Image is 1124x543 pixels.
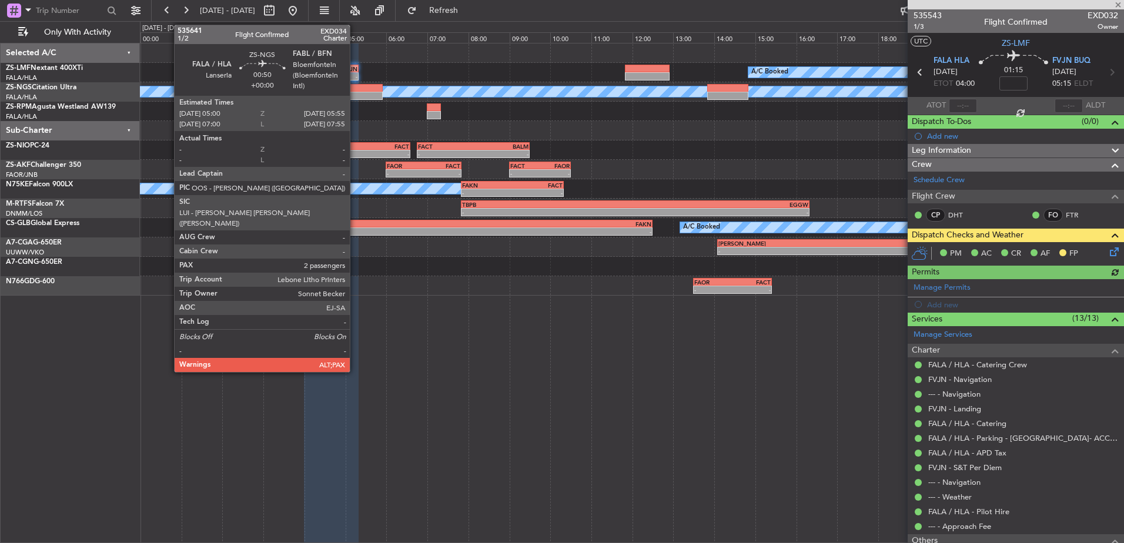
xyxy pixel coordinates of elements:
a: CS-GLBGlobal Express [6,220,79,227]
span: FVJN BUQ [1052,55,1090,67]
span: ETOT [934,78,953,90]
div: FAOR [694,279,732,286]
a: UUWW/VKO [6,248,44,257]
div: 09:00 [510,32,551,43]
a: DHT [948,210,975,220]
a: FALA / HLA - Pilot Hire [928,507,1009,517]
a: FALA/HLA [6,73,37,82]
span: [DATE] [934,66,958,78]
a: ZS-RPMAgusta Westland AW139 [6,103,116,110]
a: ZS-LMFNextant 400XTi [6,65,83,72]
span: A7-CGA [6,239,33,246]
div: FAOR [387,162,423,169]
a: ZS-AKFChallenger 350 [6,162,81,169]
span: CS-GLB [6,220,31,227]
div: 06:00 [386,32,427,43]
span: ZS-RPM [6,103,32,110]
a: A7-CGAG-650ER [6,239,62,246]
span: N75KE [6,181,29,188]
a: FALA/HLA [6,93,37,102]
div: FAKN [458,220,651,227]
div: OMDB [264,220,457,227]
div: 15:00 [755,32,797,43]
a: FTR [1066,210,1092,220]
span: Refresh [419,6,469,15]
div: - [458,228,651,235]
div: - [510,170,540,177]
span: ZS-AKF [6,162,31,169]
a: M-RTFSFalcon 7X [6,200,64,207]
div: 07:00 [427,32,469,43]
a: --- - Navigation [928,477,981,487]
span: 05:15 [1052,78,1071,90]
span: ZS-NGS [6,84,32,91]
div: FAKN [462,182,512,189]
a: --- - Weather [928,492,972,502]
div: 00:00 [140,32,182,43]
div: - [513,189,563,196]
div: - [694,286,732,293]
span: EXD032 [1088,9,1118,22]
a: A7-CGNG-650ER [6,259,62,266]
a: DNMM/LOS [6,209,42,218]
span: CR [1011,248,1021,260]
div: FAOR [540,162,570,169]
div: 11:00 [591,32,633,43]
a: N75KEFalcon 900LX [6,181,73,188]
div: FO [1043,209,1063,222]
span: Leg Information [912,144,971,157]
div: - [462,209,635,216]
span: ALDT [1086,100,1105,112]
div: FACT [418,143,473,150]
a: Manage Services [914,329,972,341]
a: FALA / HLA - Parking - [GEOGRAPHIC_DATA]- ACC # 1800 [928,433,1118,443]
a: FVJN - Navigation [928,374,992,384]
div: 17:00 [837,32,878,43]
a: FALA / HLA - Catering Crew [928,360,1027,370]
span: ZS-NIO [6,142,30,149]
span: [DATE] - [DATE] [200,5,255,16]
div: - [732,286,771,293]
div: FACT [513,182,563,189]
div: 04:00 [305,32,346,43]
span: N766GD [6,278,35,285]
span: M-RTFS [6,200,32,207]
div: 10:00 [550,32,591,43]
div: BALM [473,143,528,150]
div: FACT [352,143,409,150]
a: Schedule Crew [914,175,965,186]
div: A/C Booked [751,63,788,81]
span: ATOT [926,100,946,112]
div: - [424,170,460,177]
div: FALA [305,65,332,72]
div: 02:00 [222,32,263,43]
span: FALA HLA [934,55,969,67]
div: - [352,150,409,157]
div: 13:00 [673,32,714,43]
span: AC [981,248,992,260]
div: 18:00 [878,32,919,43]
div: Flight Confirmed [984,16,1048,28]
span: Crew [912,158,932,172]
input: Trip Number [36,2,103,19]
a: FVJN - Landing [928,404,981,414]
div: - [387,170,423,177]
div: - [462,189,512,196]
span: FP [1069,248,1078,260]
a: FALA/HLA [6,112,37,121]
div: - [718,247,895,254]
div: - [295,150,352,157]
span: Dispatch To-Dos [912,115,971,129]
div: Add new [927,131,1118,141]
a: ZS-NIOPC-24 [6,142,49,149]
div: - [264,228,457,235]
span: 01:15 [1004,65,1023,76]
div: CP [926,209,945,222]
span: 535543 [914,9,942,22]
button: Refresh [402,1,472,20]
button: UTC [911,36,931,46]
div: 16:00 [797,32,838,43]
a: N766GDG-600 [6,278,55,285]
div: TBPB [462,201,635,208]
div: 08:00 [469,32,510,43]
